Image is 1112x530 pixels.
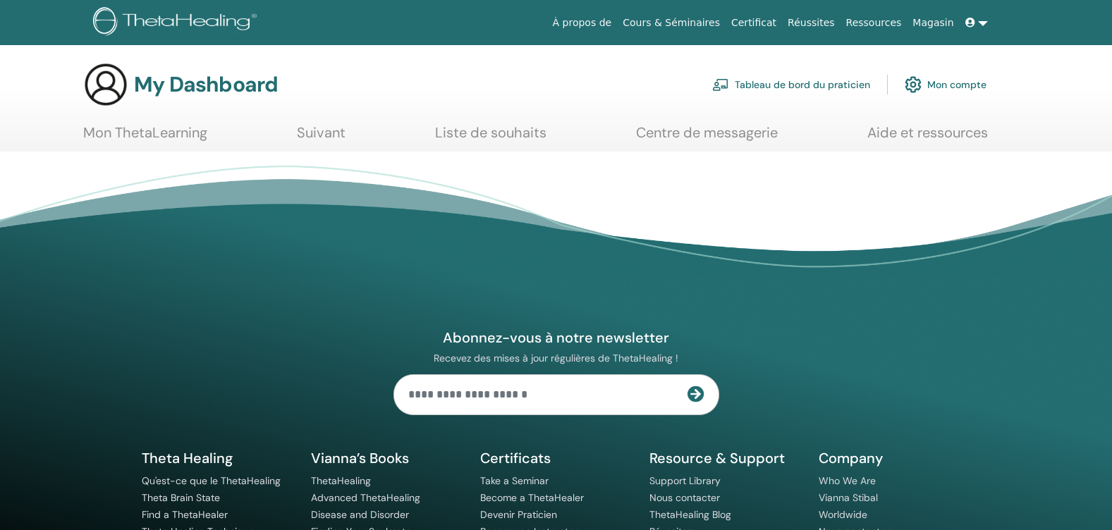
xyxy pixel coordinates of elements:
[649,508,731,521] a: ThetaHealing Blog
[480,474,549,487] a: Take a Seminar
[83,124,207,152] a: Mon ThetaLearning
[311,491,420,504] a: Advanced ThetaHealing
[142,508,228,521] a: Find a ThetaHealer
[905,69,986,100] a: Mon compte
[142,491,220,504] a: Theta Brain State
[905,73,922,97] img: cog.svg
[311,474,371,487] a: ThetaHealing
[819,508,867,521] a: Worldwide
[393,352,719,364] p: Recevez des mises à jour régulières de ThetaHealing !
[782,10,840,36] a: Réussites
[480,449,633,467] h5: Certificats
[480,491,584,504] a: Become a ThetaHealer
[649,491,720,504] a: Nous contacter
[93,7,262,39] img: logo.png
[393,328,719,347] h4: Abonnez-vous à notre newsletter
[547,10,618,36] a: À propos de
[480,508,557,521] a: Devenir Praticien
[134,72,278,97] h3: My Dashboard
[841,10,908,36] a: Ressources
[712,78,729,91] img: chalkboard-teacher.svg
[83,62,128,107] img: generic-user-icon.jpg
[712,69,870,100] a: Tableau de bord du praticien
[636,124,778,152] a: Centre de messagerie
[819,474,876,487] a: Who We Are
[649,474,721,487] a: Support Library
[867,124,988,152] a: Aide et ressources
[907,10,959,36] a: Magasin
[617,10,726,36] a: Cours & Séminaires
[435,124,546,152] a: Liste de souhaits
[142,449,294,467] h5: Theta Healing
[311,508,409,521] a: Disease and Disorder
[297,124,346,152] a: Suivant
[142,474,281,487] a: Qu'est-ce que le ThetaHealing
[819,449,971,467] h5: Company
[819,491,878,504] a: Vianna Stibal
[649,449,802,467] h5: Resource & Support
[726,10,782,36] a: Certificat
[311,449,463,467] h5: Vianna’s Books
